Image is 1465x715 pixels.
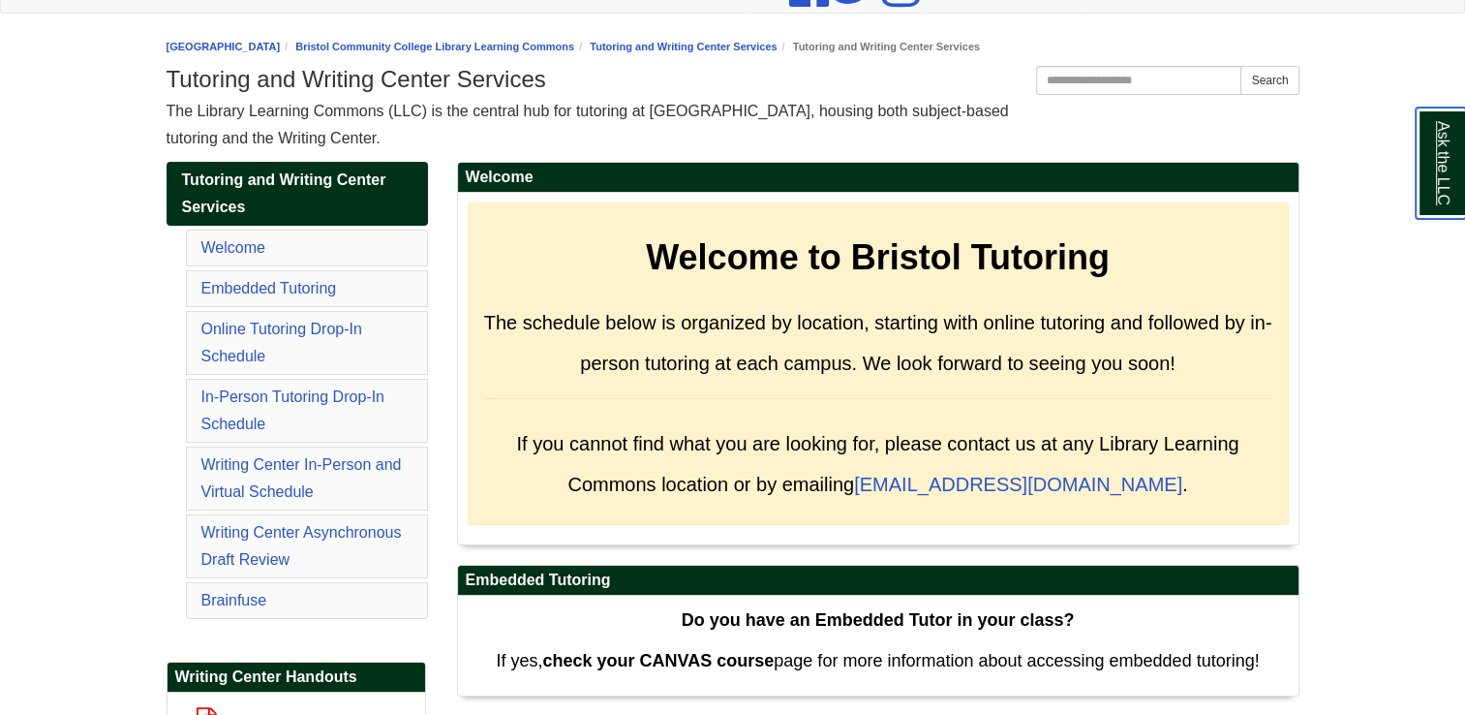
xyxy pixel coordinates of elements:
[167,41,281,52] a: [GEOGRAPHIC_DATA]
[201,456,402,500] a: Writing Center In-Person and Virtual Schedule
[167,162,428,226] a: Tutoring and Writing Center Services
[516,433,1238,495] span: If you cannot find what you are looking for, please contact us at any Library Learning Commons lo...
[182,171,386,215] span: Tutoring and Writing Center Services
[682,610,1075,630] strong: Do you have an Embedded Tutor in your class?
[201,321,362,364] a: Online Tutoring Drop-In Schedule
[168,663,425,693] h2: Writing Center Handouts
[1240,66,1298,95] button: Search
[201,524,402,568] a: Writing Center Asynchronous Draft Review
[458,566,1298,596] h2: Embedded Tutoring
[295,41,574,52] a: Bristol Community College Library Learning Commons
[167,66,1299,93] h1: Tutoring and Writing Center Services
[167,38,1299,56] nav: breadcrumb
[458,163,1298,193] h2: Welcome
[201,592,267,608] a: Brainfuse
[201,280,337,296] a: Embedded Tutoring
[646,237,1110,277] strong: Welcome to Bristol Tutoring
[590,41,777,52] a: Tutoring and Writing Center Services
[496,651,1259,670] span: If yes, page for more information about accessing embedded tutoring!
[201,389,384,432] a: In-Person Tutoring Drop-In Schedule
[201,239,265,256] a: Welcome
[778,38,980,56] li: Tutoring and Writing Center Services
[854,474,1182,495] a: [EMAIL_ADDRESS][DOMAIN_NAME]
[484,312,1272,374] span: The schedule below is organized by location, starting with online tutoring and followed by in-per...
[167,103,1009,146] span: The Library Learning Commons (LLC) is the central hub for tutoring at [GEOGRAPHIC_DATA], housing ...
[542,651,774,670] strong: check your CANVAS course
